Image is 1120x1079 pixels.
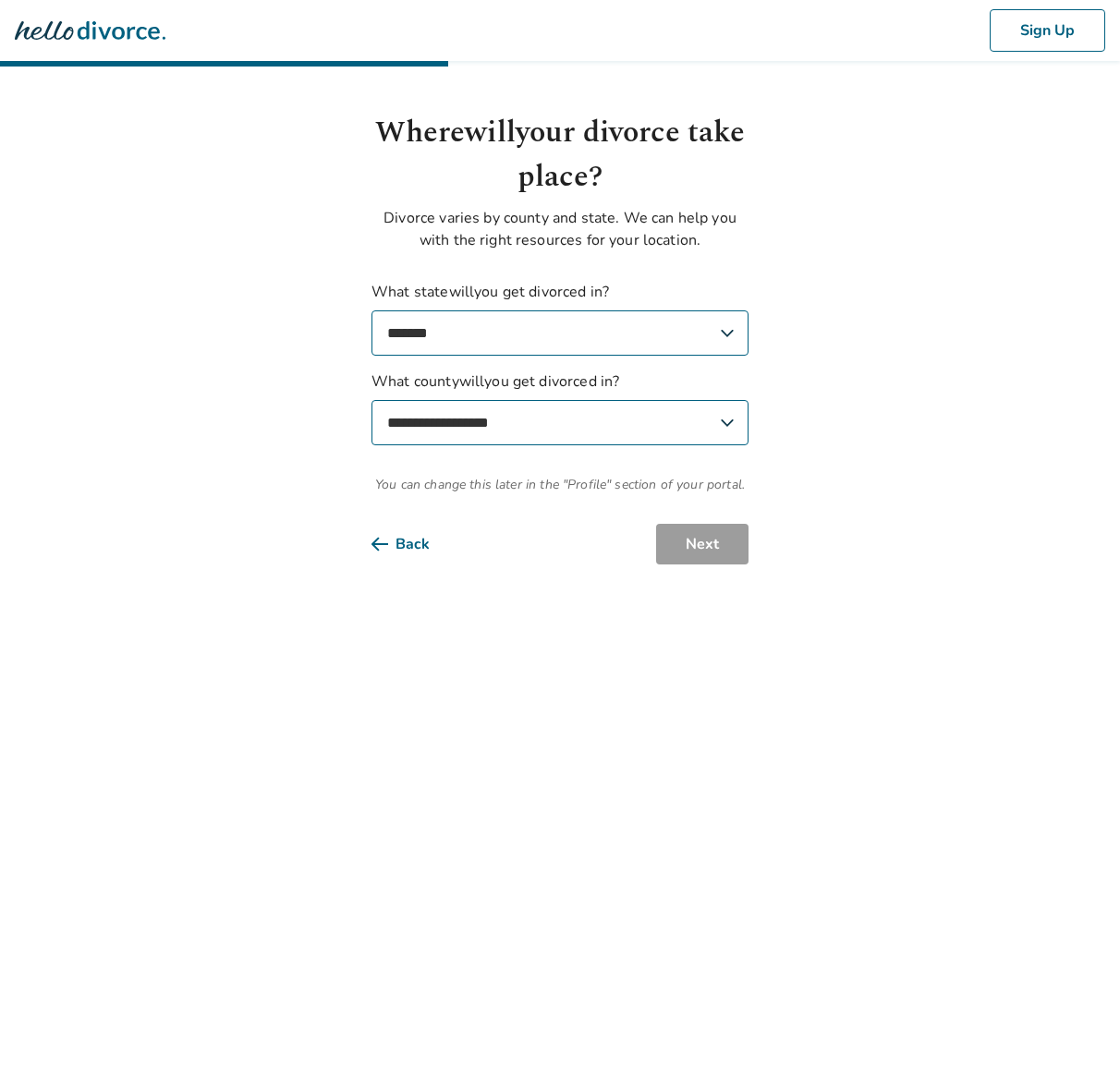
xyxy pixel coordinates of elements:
[1028,990,1120,1079] iframe: Chat Widget
[371,281,749,356] label: What state will you get divorced in?
[656,524,749,564] button: Next
[371,370,749,445] label: What county will you get divorced in?
[371,400,749,445] select: What countywillyou get divorced in?
[371,310,749,356] select: What statewillyou get divorced in?
[371,207,749,251] p: Divorce varies by county and state. We can help you with the right resources for your location.
[371,475,749,494] span: You can change this later in the "Profile" section of your portal.
[371,524,459,564] button: Back
[371,111,749,200] h1: Where will your divorce take place?
[990,9,1105,52] button: Sign Up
